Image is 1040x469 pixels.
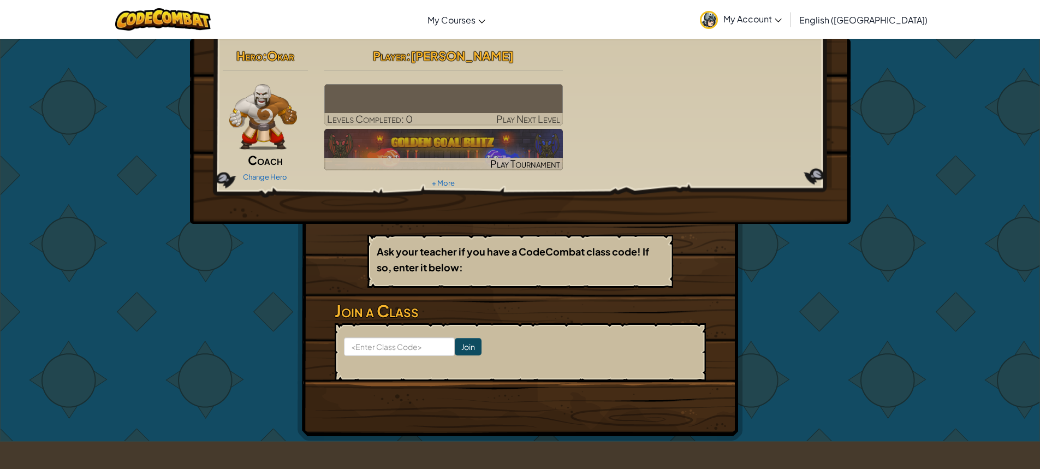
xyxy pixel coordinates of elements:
input: <Enter Class Code> [344,337,455,356]
a: + More [432,179,455,187]
span: Play Next Level [496,112,560,125]
span: Okar [267,48,294,63]
span: : [406,48,411,63]
img: Golden Goal [324,129,563,170]
input: Join [455,338,482,355]
b: Ask your teacher if you have a CodeCombat class code! If so, enter it below: [377,245,649,274]
span: [PERSON_NAME] [411,48,514,63]
span: Levels Completed: 0 [327,112,413,125]
a: My Courses [422,5,491,34]
span: : [263,48,267,63]
a: English ([GEOGRAPHIC_DATA]) [794,5,933,34]
span: Play Tournament [490,157,560,170]
span: Hero [236,48,263,63]
img: goliath-pose.png [229,84,298,150]
span: English ([GEOGRAPHIC_DATA]) [799,14,928,26]
span: My Courses [427,14,476,26]
a: Change Hero [243,173,287,181]
h3: Join a Class [335,299,706,323]
img: avatar [700,11,718,29]
a: Play Next Level [324,84,563,126]
span: My Account [723,13,782,25]
a: Play Tournament [324,129,563,170]
img: CodeCombat logo [115,8,211,31]
span: Coach [248,152,283,168]
span: Player [373,48,406,63]
a: My Account [694,2,787,37]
